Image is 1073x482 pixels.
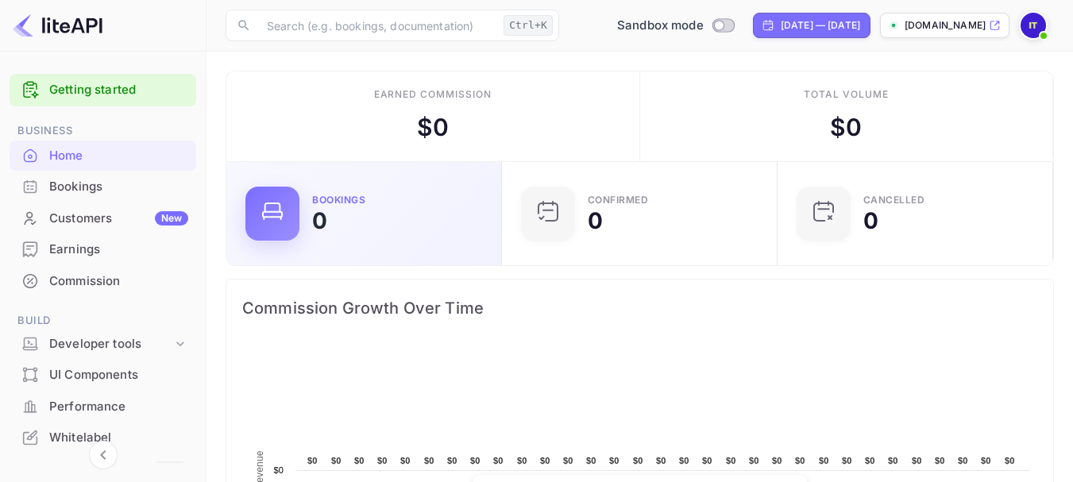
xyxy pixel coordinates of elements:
[781,18,860,33] div: [DATE] — [DATE]
[10,330,196,358] div: Developer tools
[10,312,196,330] span: Build
[155,211,188,226] div: New
[842,456,852,465] text: $0
[905,18,986,33] p: [DOMAIN_NAME]
[10,234,196,265] div: Earnings
[633,456,643,465] text: $0
[307,456,318,465] text: $0
[679,456,689,465] text: $0
[753,13,870,38] div: Click to change the date range period
[242,295,1037,321] span: Commission Growth Over Time
[981,456,991,465] text: $0
[958,456,968,465] text: $0
[49,366,188,384] div: UI Components
[331,456,342,465] text: $0
[10,360,196,391] div: UI Components
[504,15,553,36] div: Ctrl+K
[517,456,527,465] text: $0
[912,456,922,465] text: $0
[1021,13,1046,38] img: IMKAN TOURS
[49,335,172,353] div: Developer tools
[49,147,188,165] div: Home
[10,74,196,106] div: Getting started
[726,456,736,465] text: $0
[49,241,188,259] div: Earnings
[865,456,875,465] text: $0
[819,456,829,465] text: $0
[10,266,196,295] a: Commission
[804,87,889,102] div: Total volume
[888,456,898,465] text: $0
[586,456,596,465] text: $0
[10,141,196,172] div: Home
[10,122,196,140] span: Business
[10,203,196,234] div: CustomersNew
[10,422,196,453] div: Whitelabel
[702,456,712,465] text: $0
[374,87,492,102] div: Earned commission
[257,10,497,41] input: Search (e.g. bookings, documentation)
[540,456,550,465] text: $0
[49,272,188,291] div: Commission
[617,17,704,35] span: Sandbox mode
[749,456,759,465] text: $0
[49,81,188,99] a: Getting started
[312,210,327,232] div: 0
[10,391,196,421] a: Performance
[935,456,945,465] text: $0
[795,456,805,465] text: $0
[772,456,782,465] text: $0
[611,17,740,35] div: Switch to Production mode
[447,456,457,465] text: $0
[354,456,365,465] text: $0
[273,465,284,475] text: $0
[830,110,862,145] div: $ 0
[424,456,434,465] text: $0
[49,429,188,447] div: Whitelabel
[493,456,504,465] text: $0
[588,195,649,205] div: Confirmed
[1005,456,1015,465] text: $0
[49,398,188,416] div: Performance
[10,422,196,452] a: Whitelabel
[312,195,365,205] div: Bookings
[10,266,196,297] div: Commission
[10,172,196,202] div: Bookings
[10,203,196,233] a: CustomersNew
[609,456,619,465] text: $0
[10,234,196,264] a: Earnings
[400,456,411,465] text: $0
[863,210,878,232] div: 0
[10,360,196,389] a: UI Components
[563,456,573,465] text: $0
[10,141,196,170] a: Home
[377,456,388,465] text: $0
[470,456,481,465] text: $0
[89,441,118,469] button: Collapse navigation
[49,178,188,196] div: Bookings
[10,172,196,201] a: Bookings
[863,195,925,205] div: CANCELLED
[656,456,666,465] text: $0
[10,391,196,422] div: Performance
[49,210,188,228] div: Customers
[588,210,603,232] div: 0
[417,110,449,145] div: $ 0
[13,13,102,38] img: LiteAPI logo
